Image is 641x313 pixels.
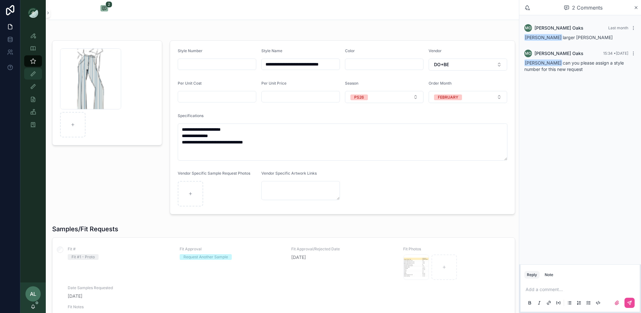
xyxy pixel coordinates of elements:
[178,81,202,86] span: Per Unit Cost
[291,254,396,261] span: [DATE]
[438,94,458,100] div: FEBRUARY
[345,81,358,86] span: Season
[534,50,583,57] span: [PERSON_NAME] Oaks
[608,25,628,30] span: Last month
[524,59,562,66] span: [PERSON_NAME]
[525,51,531,56] span: MO
[524,271,540,279] button: Reply
[572,4,603,11] span: 2 Comments
[180,247,284,252] span: Fit Approval
[178,171,250,176] span: Vendor Specific Sample Request Photos
[261,171,317,176] span: Vendor Specific Artwork Links
[68,293,172,299] span: [DATE]
[545,272,553,277] div: Note
[291,247,396,252] span: Fit Approval/Rejected Date
[72,254,95,260] div: Fit #1 - Proto
[100,5,108,13] button: 2
[429,48,442,53] span: Vendor
[524,60,624,72] span: can you please assign a style number for this new request
[52,225,118,233] h1: Samples/Fit Requests
[30,290,36,298] span: AL
[345,48,355,53] span: Color
[261,48,282,53] span: Style Name
[261,81,286,86] span: Per Unit Price
[524,34,562,41] span: [PERSON_NAME]
[68,304,507,310] span: Fit Notes
[434,61,449,68] span: DO+BE
[524,35,613,40] span: larger [PERSON_NAME]
[429,59,507,71] button: Select Button
[429,81,451,86] span: Order Month
[429,91,507,103] button: Select Button
[403,247,507,252] span: Fit Photos
[68,247,172,252] span: Fit #
[68,285,172,290] span: Date Samples Requested
[542,271,556,279] button: Note
[20,25,46,139] div: scrollable content
[534,25,583,31] span: [PERSON_NAME] Oaks
[183,254,228,260] div: Request Another Sample
[178,113,203,118] span: Specifications
[354,94,364,100] div: PS26
[28,8,38,18] img: App logo
[525,25,531,31] span: MO
[106,1,112,8] span: 2
[603,51,628,56] span: 15:34 • [DATE]
[345,91,424,103] button: Select Button
[178,48,203,53] span: Style Number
